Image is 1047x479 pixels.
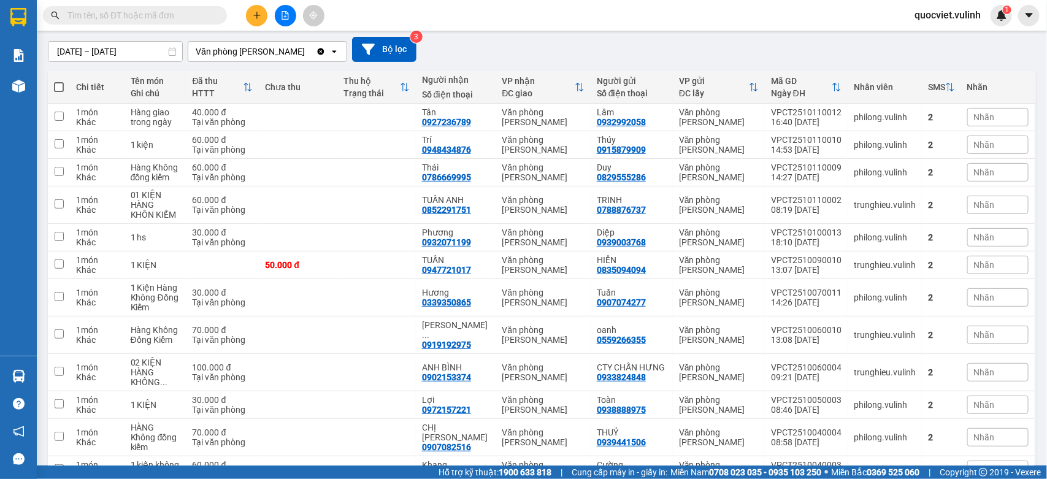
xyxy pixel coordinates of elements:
[422,460,490,470] div: Khang
[854,82,916,92] div: Nhân viên
[854,400,916,410] div: philong.vulinh
[597,405,646,415] div: 0938888975
[10,8,26,26] img: logo-vxr
[12,80,25,93] img: warehouse-icon
[502,255,585,275] div: Văn phòng [PERSON_NAME]
[679,195,759,215] div: Văn phòng [PERSON_NAME]
[422,395,490,405] div: Lợi
[192,405,253,415] div: Tại văn phòng
[572,466,667,479] span: Cung cấp máy in - giấy in:
[131,190,180,220] div: 01 KIỆN HÀNG KHÔN KIỂM
[192,297,253,307] div: Tại văn phòng
[597,265,646,275] div: 0835094094
[928,82,945,92] div: SMS
[597,237,646,247] div: 0939003768
[422,265,471,275] div: 0947721017
[974,432,995,442] span: Nhãn
[13,426,25,437] span: notification
[265,82,331,92] div: Chưa thu
[131,358,180,387] div: 02 KIỆN HÀNG KHÔNG KIỂM
[76,228,118,237] div: 1 món
[771,163,842,172] div: VPCT2510110009
[422,372,471,382] div: 0902153374
[76,172,118,182] div: Khác
[76,205,118,215] div: Khác
[76,195,118,205] div: 1 món
[679,228,759,247] div: Văn phòng [PERSON_NAME]
[76,107,118,117] div: 1 món
[597,427,667,437] div: THUỶ
[12,49,25,62] img: solution-icon
[76,163,118,172] div: 1 món
[131,140,180,150] div: 1 kiện
[329,47,339,56] svg: open
[410,31,423,43] sup: 3
[422,172,471,182] div: 0786669995
[771,288,842,297] div: VPCT2510070011
[76,297,118,307] div: Khác
[422,135,490,145] div: Trí
[854,293,916,302] div: philong.vulinh
[974,232,995,242] span: Nhãn
[854,140,916,150] div: philong.vulinh
[422,340,471,350] div: 0919192975
[974,400,995,410] span: Nhãn
[771,172,842,182] div: 14:27 [DATE]
[597,107,667,117] div: Lâm
[76,372,118,382] div: Khác
[854,232,916,242] div: philong.vulinh
[771,117,842,127] div: 16:40 [DATE]
[928,330,955,340] div: 2
[597,205,646,215] div: 0788876737
[854,200,916,210] div: trunghieu.vulinh
[502,195,585,215] div: Văn phòng [PERSON_NAME]
[1024,10,1035,21] span: caret-down
[192,395,253,405] div: 30.000 đ
[422,228,490,237] div: Phương
[597,76,667,86] div: Người gửi
[422,205,471,215] div: 0852291751
[974,330,995,340] span: Nhãn
[67,9,212,22] input: Tìm tên, số ĐT hoặc mã đơn
[597,437,646,447] div: 0939441506
[303,5,324,26] button: aim
[928,112,955,122] div: 2
[246,5,267,26] button: plus
[496,71,591,104] th: Toggle SortBy
[76,395,118,405] div: 1 món
[597,228,667,237] div: Diệp
[192,427,253,437] div: 70.000 đ
[502,163,585,182] div: Văn phòng [PERSON_NAME]
[131,260,180,270] div: 1 KIỆN
[192,107,253,117] div: 40.000 đ
[192,362,253,372] div: 100.000 đ
[131,283,180,312] div: 1 Kiện Hàng Không Đồng Kiểm
[561,466,562,479] span: |
[281,11,290,20] span: file-add
[974,260,995,270] span: Nhãn
[854,432,916,442] div: philong.vulinh
[771,427,842,437] div: VPCT2510040004
[502,288,585,307] div: Văn phòng [PERSON_NAME]
[192,228,253,237] div: 30.000 đ
[13,398,25,410] span: question-circle
[192,325,253,335] div: 70.000 đ
[974,465,995,475] span: Nhãn
[974,367,995,377] span: Nhãn
[974,112,995,122] span: Nhãn
[597,255,667,265] div: HIỂN
[979,468,988,477] span: copyright
[771,437,842,447] div: 08:58 [DATE]
[316,47,326,56] svg: Clear value
[854,167,916,177] div: philong.vulinh
[771,395,842,405] div: VPCT2510050003
[502,325,585,345] div: Văn phòng [PERSON_NAME]
[967,82,1029,92] div: Nhãn
[76,237,118,247] div: Khác
[192,88,243,98] div: HTTT
[771,405,842,415] div: 08:46 [DATE]
[192,145,253,155] div: Tại văn phòng
[131,232,180,242] div: 1 hs
[597,135,667,145] div: Thúy
[1003,6,1011,14] sup: 1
